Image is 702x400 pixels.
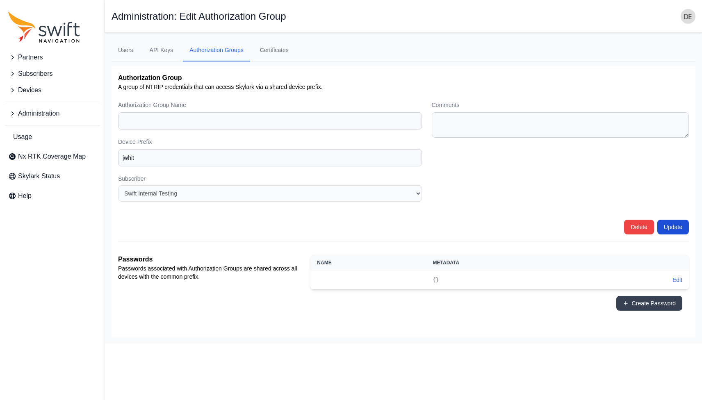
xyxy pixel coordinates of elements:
[13,132,32,142] span: Usage
[18,85,41,95] span: Devices
[118,255,304,264] h2: Passwords
[5,148,100,165] a: Nx RTK Coverage Map
[118,264,304,281] p: Passwords associated with Authorization Groups are shared across all devices with the common prefix.
[18,109,59,118] span: Administration
[18,152,86,161] span: Nx RTK Coverage Map
[5,188,100,204] a: Help
[432,101,689,109] label: Comments
[118,138,422,146] label: Device Prefix
[657,220,689,234] button: Update
[310,255,426,271] th: Name
[433,277,439,283] code: {}
[616,296,682,311] button: Create Password
[5,49,100,66] button: Partners
[426,255,593,271] th: Metadata
[253,39,295,61] a: Certificates
[18,171,60,181] span: Skylark Status
[143,39,180,61] a: API Keys
[112,39,140,61] a: Users
[118,73,689,83] h2: Authorization Group
[183,39,250,61] a: Authorization Groups
[672,276,682,284] button: Edit
[624,220,654,234] button: Delete
[118,101,422,109] label: Authorization Group Name
[18,52,43,62] span: Partners
[5,105,100,122] button: Administration
[18,69,52,79] span: Subscribers
[118,175,422,183] label: Subscriber
[5,82,100,98] button: Devices
[5,66,100,82] button: Subscribers
[5,129,100,145] a: Usage
[112,11,286,21] h1: Administration: Edit Authorization Group
[118,83,689,91] p: A group of NTRIP credentials that can access Skylark via a shared device prefix.
[681,9,695,24] img: user photo
[5,168,100,184] a: Skylark Status
[18,191,32,201] span: Help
